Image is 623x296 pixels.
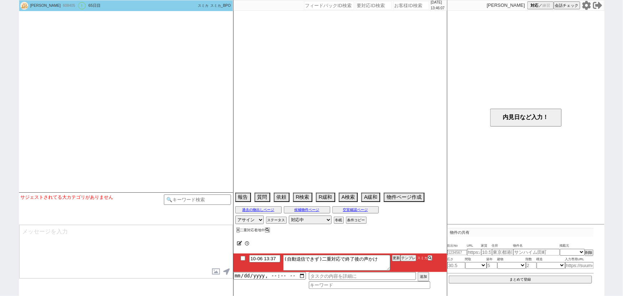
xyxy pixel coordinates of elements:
input: 30.5 [447,262,465,269]
input: キーワード [309,281,430,289]
p: 物件の共有 [447,228,594,237]
input: タスクの内容を詳細に [309,272,416,280]
span: 広さ [447,257,465,262]
button: 条件コピー [346,217,367,224]
button: 候補物件ページ [284,206,330,213]
input: 1234567 [447,250,467,255]
img: 0m00e376d5725184382bd3f9fc20b4ebc65119d78b597a [20,2,28,10]
span: 入力専用URL [565,257,594,262]
div: 二重対応着地中 [236,228,272,232]
input: 要対応ID検索 [356,1,392,10]
button: テンプレ [401,255,416,261]
span: 構造 [537,257,565,262]
span: 対応 [531,3,538,8]
span: 間取 [465,257,487,262]
span: スミカ [198,4,208,8]
button: 依頼 [274,193,290,202]
span: 住所 [492,243,513,249]
span: 掲載元 [560,243,569,249]
div: ! [78,2,86,9]
input: 東京都港区海岸３ [492,249,513,256]
button: 過去の物出しページ [235,206,282,213]
input: 2 [526,262,537,269]
button: R検索 [293,193,312,202]
p: [PERSON_NAME] [487,3,525,8]
span: 築年 [487,257,497,262]
input: 5 [487,262,497,269]
span: 家賃 [481,243,492,249]
button: 追加 [418,272,429,281]
span: 練習 [542,3,550,8]
button: 会話チェック [554,1,580,9]
input: サンハイム田町 [513,249,560,256]
button: X [236,227,240,233]
div: [PERSON_NAME] [29,3,61,9]
span: スミカ [416,256,428,260]
span: 物件名 [513,243,560,249]
button: 報告 [235,193,251,202]
button: 空室確認ページ [332,206,379,213]
input: https://suumo.jp/chintai/jnc_000022489271 [565,262,594,269]
button: 物件ページ作成 [384,193,424,202]
button: 内見日など入力！ [490,109,562,127]
input: https://suumo.jp/chintai/jnc_000022489271 [467,249,481,256]
span: スミカ_BPO [210,4,231,8]
input: 🔍キーワード検索 [164,194,231,205]
button: 更新 [392,255,401,261]
input: 10.5 [481,249,492,256]
span: 階数 [526,257,537,262]
input: お客様ID検索 [393,1,429,10]
span: 会話チェック [555,3,579,8]
span: 吹出No [447,243,467,249]
button: ステータス [266,217,287,224]
button: 質問 [255,193,270,202]
span: URL [467,243,481,249]
button: まとめて登録 [449,276,592,283]
input: フィードバックID検索 [304,1,354,10]
div: 65日目 [89,3,101,9]
button: 冬眠 [334,217,344,224]
div: サジェストされてる大カテゴリがありません [21,194,164,200]
div: 608405 [61,3,77,9]
button: A検索 [339,193,358,202]
p: 13:46:07 [431,5,445,11]
button: R緩和 [316,193,335,202]
button: 対応／練習 [527,1,554,9]
span: 建物 [497,257,526,262]
button: 削除 [585,250,593,256]
button: A緩和 [361,193,380,202]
